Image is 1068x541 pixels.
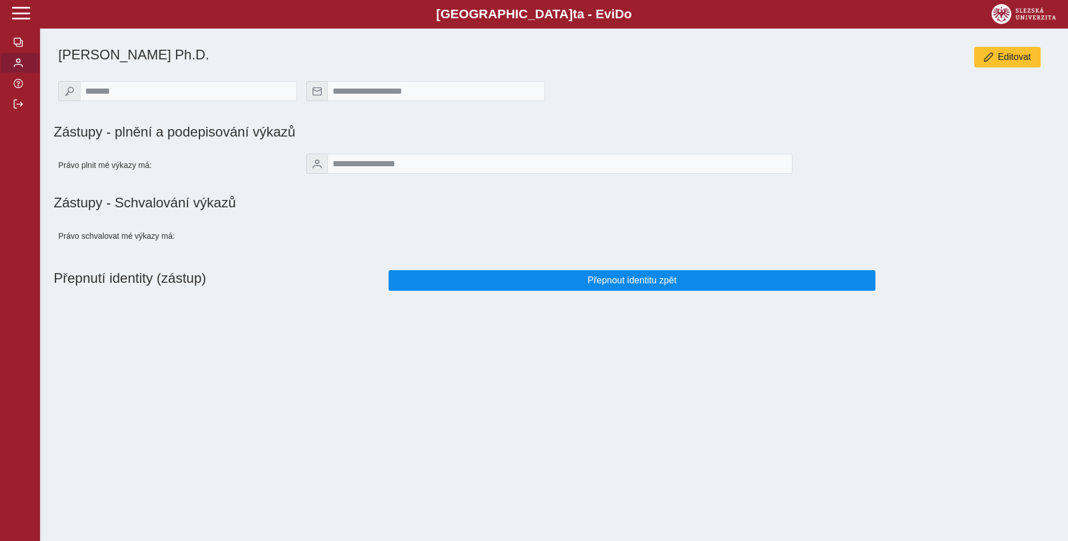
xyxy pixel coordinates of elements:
div: Právo plnit mé výkazy má: [54,149,302,181]
span: t [573,7,577,21]
h1: Zástupy - Schvalování výkazů [54,195,1054,211]
h1: [PERSON_NAME] Ph.D. [58,47,710,63]
span: D [615,7,624,21]
img: logo_web_su.png [991,4,1056,24]
span: Editovat [998,52,1031,62]
span: Přepnout identitu zpět [398,275,866,286]
span: o [624,7,632,21]
h1: Zástupy - plnění a podepisování výkazů [54,124,710,140]
h1: Přepnutí identity (zástup) [54,266,384,295]
button: Přepnout identitu zpět [389,270,875,291]
button: Editovat [974,47,1041,67]
b: [GEOGRAPHIC_DATA] a - Evi [34,7,1034,22]
div: Právo schvalovat mé výkazy má: [54,220,302,252]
